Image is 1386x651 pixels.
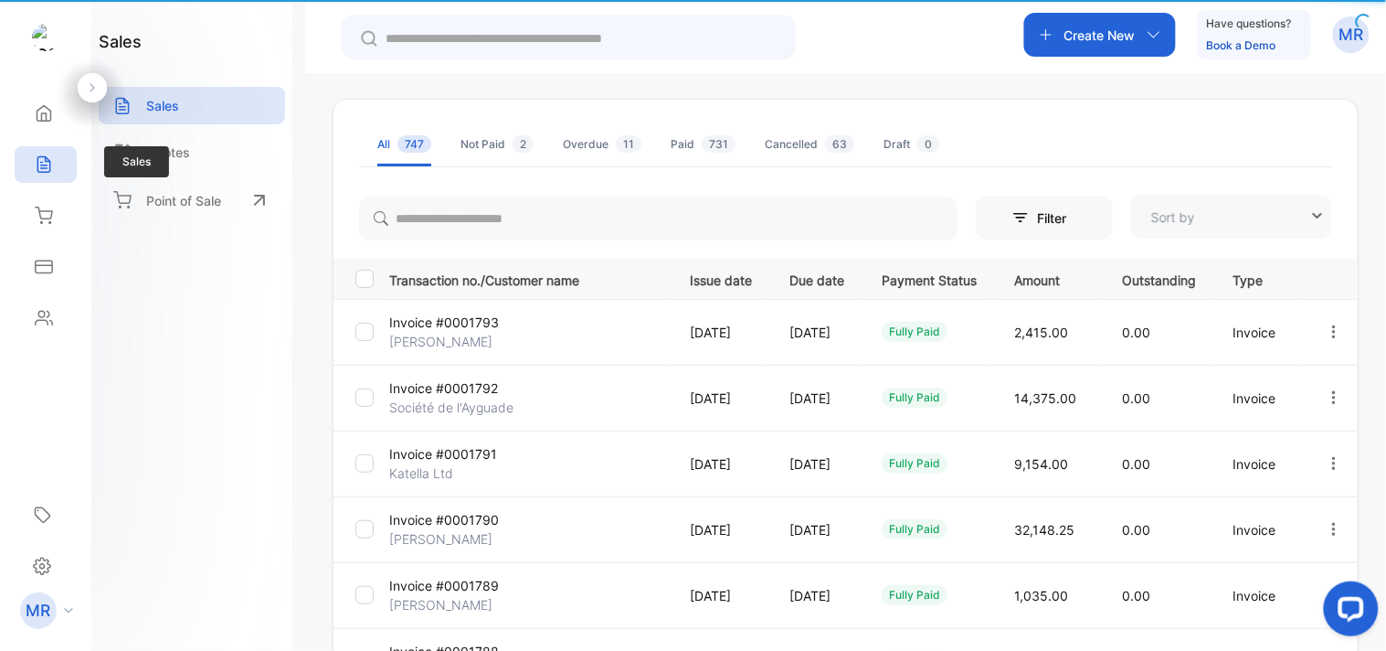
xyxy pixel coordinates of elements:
div: Paid [671,136,735,153]
p: Invoice #0001792 [389,379,498,398]
div: fully paid [882,454,947,474]
a: Book a Demo [1207,38,1276,52]
p: Create New [1064,26,1136,45]
p: Société de l'Ayguade [389,398,513,417]
p: [DATE] [690,454,752,474]
p: Invoice [1233,586,1287,605]
div: fully paid [882,519,947,539]
p: Type [1233,267,1287,290]
p: [DATE] [789,454,844,474]
p: [DATE] [690,586,752,605]
p: Transaction no./Customer name [389,267,667,290]
button: Create New [1024,13,1176,57]
p: [PERSON_NAME] [389,595,492,614]
p: Invoice [1233,520,1287,539]
span: 1,035.00 [1014,588,1068,603]
button: MR [1333,13,1370,57]
a: Sales [99,87,285,124]
span: 0.00 [1122,522,1150,538]
button: Filter [976,196,1113,240]
p: Outstanding [1122,267,1196,290]
p: [PERSON_NAME] [389,332,492,351]
p: Invoice [1233,454,1287,474]
p: Have questions? [1207,15,1292,33]
img: logo [32,24,59,51]
div: Cancelled [765,136,854,153]
div: fully paid [882,388,947,408]
p: Sales [146,96,179,115]
p: Invoice #0001789 [389,576,499,595]
span: 2 [513,135,534,153]
a: Quotes [99,133,285,171]
iframe: LiveChat chat widget [1309,574,1386,651]
span: 0 [917,135,939,153]
p: Invoice #0001791 [389,444,497,464]
p: [DATE] [789,323,844,342]
p: [DATE] [789,389,844,408]
p: Sort by [1151,208,1195,227]
a: Point of Sale [99,180,285,220]
p: [DATE] [789,520,844,539]
p: Payment Status [882,267,977,290]
p: [DATE] [789,586,844,605]
p: Quotes [146,143,190,162]
span: 0.00 [1122,390,1150,406]
p: [DATE] [690,323,752,342]
span: 747 [397,135,431,153]
p: MR [26,599,51,623]
div: Overdue [563,136,641,153]
p: Invoice #0001790 [389,510,499,529]
span: 0.00 [1122,325,1150,340]
span: 0.00 [1122,456,1150,472]
p: Katella Ltd [389,464,481,483]
div: fully paid [882,322,947,342]
p: [PERSON_NAME] [389,529,492,549]
div: fully paid [882,585,947,605]
span: 11 [616,135,641,153]
p: [DATE] [690,389,752,408]
p: Point of Sale [146,191,221,210]
p: [DATE] [690,520,752,539]
div: Draft [883,136,939,153]
p: Due date [789,267,844,290]
button: Sort by [1131,195,1332,239]
span: 0.00 [1122,588,1150,603]
p: Invoice [1233,389,1287,408]
span: 32,148.25 [1014,522,1074,538]
span: Sales [104,146,169,177]
span: 63 [825,135,854,153]
div: All [377,136,431,153]
p: Amount [1014,267,1084,290]
p: Issue date [690,267,752,290]
p: Filter [1037,208,1077,228]
p: MR [1339,23,1364,47]
div: Not Paid [460,136,534,153]
span: 9,154.00 [1014,456,1068,472]
p: Invoice [1233,323,1287,342]
h1: sales [99,29,142,54]
span: 2,415.00 [1014,325,1068,340]
span: 731 [702,135,735,153]
span: 14,375.00 [1014,390,1076,406]
p: Invoice #0001793 [389,313,499,332]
